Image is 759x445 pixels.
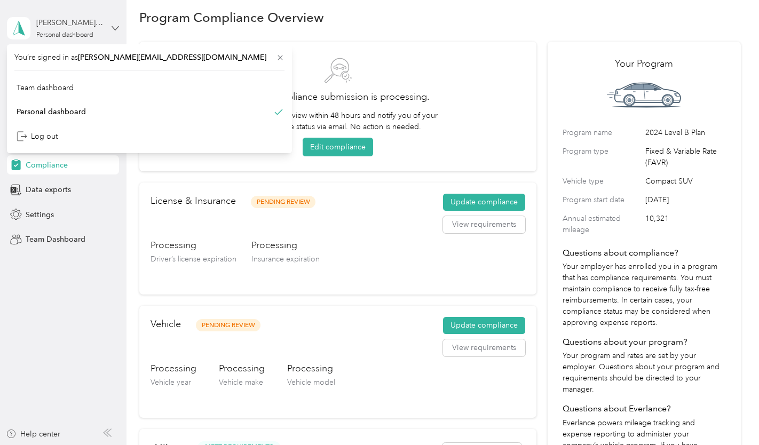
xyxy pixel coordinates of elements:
[287,378,335,387] span: Vehicle model
[443,339,525,356] button: View requirements
[17,106,86,117] div: Personal dashboard
[36,32,93,38] div: Personal dashboard
[443,317,525,334] button: Update compliance
[563,213,642,235] label: Annual estimated mileage
[563,247,725,259] h4: Questions about compliance?
[151,378,191,387] span: Vehicle year
[233,110,442,132] p: Our team will review within 48 hours and notify you of your compliance status via email. No actio...
[17,131,58,142] div: Log out
[563,402,725,415] h4: Questions about Everlance?
[196,319,260,331] span: Pending Review
[219,378,263,387] span: Vehicle make
[139,12,324,23] h1: Program Compliance Overview
[151,194,236,208] h2: License & Insurance
[154,90,521,104] h2: Your compliance submission is processing.
[443,194,525,211] button: Update compliance
[151,317,181,331] h2: Vehicle
[151,362,196,375] h3: Processing
[443,216,525,233] button: View requirements
[563,261,725,328] p: Your employer has enrolled you in a program that has compliance requirements. You must maintain c...
[219,362,265,375] h3: Processing
[645,146,725,168] span: Fixed & Variable Rate (FAVR)
[26,234,85,245] span: Team Dashboard
[563,336,725,348] h4: Questions about your program?
[563,127,642,138] label: Program name
[303,138,373,156] button: Edit compliance
[563,57,725,71] h2: Your Program
[151,239,236,252] h3: Processing
[563,350,725,395] p: Your program and rates are set by your employer. Questions about your program and requirements sh...
[17,82,74,93] div: Team dashboard
[6,428,60,440] button: Help center
[645,194,725,205] span: [DATE]
[151,255,236,264] span: Driver’s license expiration
[251,255,320,264] span: Insurance expiration
[26,209,54,220] span: Settings
[287,362,335,375] h3: Processing
[563,176,642,187] label: Vehicle type
[645,176,725,187] span: Compact SUV
[563,194,642,205] label: Program start date
[251,239,320,252] h3: Processing
[26,160,68,171] span: Compliance
[36,17,103,28] div: [PERSON_NAME] Lake
[78,53,266,62] span: [PERSON_NAME][EMAIL_ADDRESS][DOMAIN_NAME]
[645,127,725,138] span: 2024 Level B Plan
[645,213,725,235] span: 10,321
[699,385,759,445] iframe: Everlance-gr Chat Button Frame
[251,196,315,208] span: Pending Review
[563,146,642,168] label: Program type
[26,184,71,195] span: Data exports
[14,52,284,63] span: You’re signed in as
